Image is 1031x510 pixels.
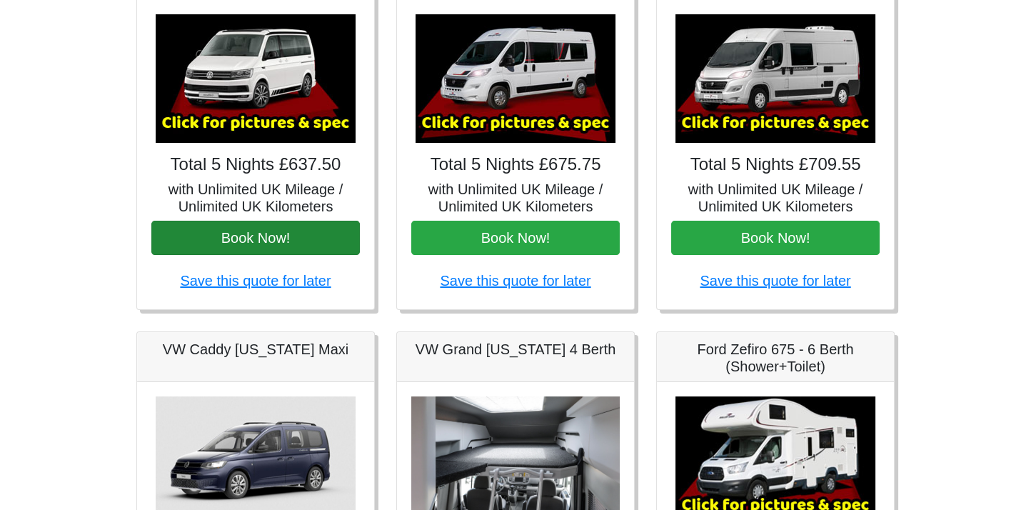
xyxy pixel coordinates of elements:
a: Save this quote for later [440,273,590,289]
h5: VW Caddy [US_STATE] Maxi [151,341,360,358]
h5: with Unlimited UK Mileage / Unlimited UK Kilometers [671,181,880,215]
h4: Total 5 Nights £709.55 [671,154,880,175]
h4: Total 5 Nights £637.50 [151,154,360,175]
h4: Total 5 Nights £675.75 [411,154,620,175]
img: Auto-Trail Expedition 67 - 4 Berth (Shower+Toilet) [675,14,875,143]
button: Book Now! [411,221,620,255]
a: Save this quote for later [700,273,850,289]
h5: with Unlimited UK Mileage / Unlimited UK Kilometers [411,181,620,215]
h5: with Unlimited UK Mileage / Unlimited UK Kilometers [151,181,360,215]
img: Auto-Trail Expedition 66 - 2 Berth (Shower+Toilet) [416,14,615,143]
h5: Ford Zefiro 675 - 6 Berth (Shower+Toilet) [671,341,880,375]
button: Book Now! [671,221,880,255]
button: Book Now! [151,221,360,255]
img: VW California Ocean T6.1 (Auto, Awning) [156,14,356,143]
h5: VW Grand [US_STATE] 4 Berth [411,341,620,358]
a: Save this quote for later [180,273,331,289]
